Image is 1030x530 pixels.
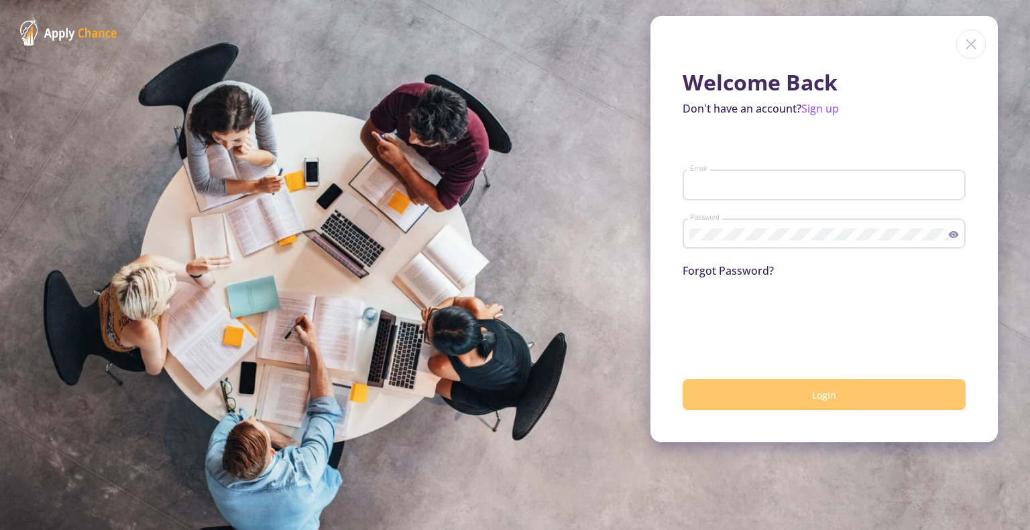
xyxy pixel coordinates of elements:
[683,295,886,347] iframe: reCAPTCHA
[683,70,966,95] h1: Welcome Back
[683,101,966,117] p: Don't have an account?
[956,29,986,59] img: close icon
[812,389,836,401] span: Login
[683,379,966,411] button: Login
[20,20,117,46] img: ApplyChance Logo
[683,263,774,278] a: Forgot Password?
[801,101,839,116] a: Sign up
